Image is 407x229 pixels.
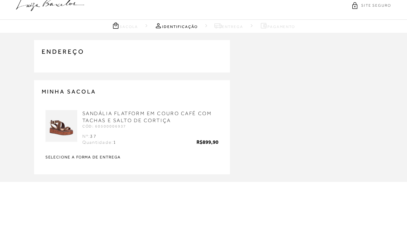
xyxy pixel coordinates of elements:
[42,88,222,95] h2: MINHA SACOLA
[113,140,116,145] span: 1
[42,48,222,55] h2: ENDEREÇO
[90,134,96,139] span: 37
[361,3,391,8] span: SITE SEGURO
[82,124,127,128] span: CÓD: 60500006937
[260,22,295,30] a: Pagamento
[82,133,117,140] div: Nº:
[82,111,212,123] a: SANDÁLIA FLATFORM EM COURO CAFÉ COM TACHAS E SALTO DE CORTIÇA
[197,139,218,145] span: R$899,90
[45,155,218,159] strong: Selecione a forma de entrega
[45,110,77,142] img: SANDÁLIA FLATFORM EM COURO CAFÉ COM TACHAS E SALTO DE CORTIÇA
[112,22,138,30] a: Sacola
[214,22,243,30] a: Entrega
[155,22,198,30] a: Identificação
[82,139,117,146] div: Quantidade:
